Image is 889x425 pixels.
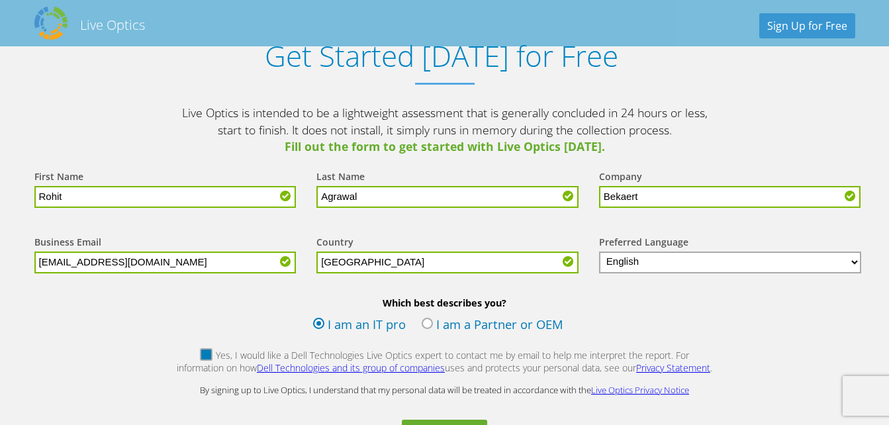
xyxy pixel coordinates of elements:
[257,361,445,374] a: Dell Technologies and its group of companies
[176,349,714,377] label: Yes, I would like a Dell Technologies Live Optics expert to contact me by email to help me interp...
[599,170,642,186] label: Company
[599,236,688,252] label: Preferred Language
[636,361,710,374] a: Privacy Statement
[21,297,868,309] b: Which best describes you?
[316,252,579,273] input: Start typing to search for a country
[316,236,353,252] label: Country
[180,384,710,397] p: By signing up to Live Optics, I understand that my personal data will be treated in accordance wi...
[80,16,145,34] h2: Live Optics
[313,316,406,336] label: I am an IT pro
[21,39,862,73] h1: Get Started [DATE] for Free
[34,236,101,252] label: Business Email
[180,105,710,156] p: Live Optics is intended to be a lightweight assessment that is generally concluded in 24 hours or...
[759,13,855,38] a: Sign Up for Free
[316,170,365,186] label: Last Name
[34,7,68,40] img: Dell Dpack
[591,384,689,396] a: Live Optics Privacy Notice
[34,170,83,186] label: First Name
[180,138,710,156] span: Fill out the form to get started with Live Optics [DATE].
[422,316,563,336] label: I am a Partner or OEM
